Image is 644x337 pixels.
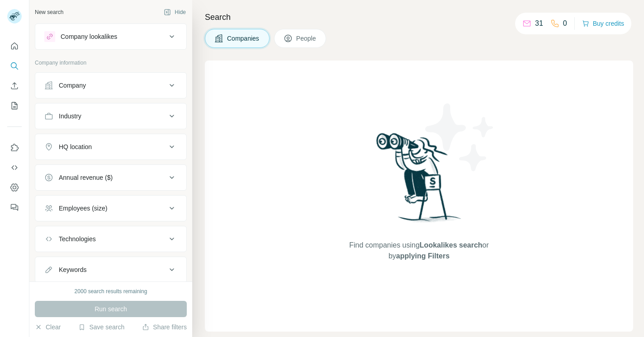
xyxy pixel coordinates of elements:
[7,199,22,215] button: Feedback
[59,142,92,151] div: HQ location
[35,228,186,250] button: Technologies
[142,323,187,332] button: Share filters
[59,173,113,182] div: Annual revenue ($)
[7,98,22,114] button: My lists
[35,26,186,47] button: Company lookalikes
[372,131,466,231] img: Surfe Illustration - Woman searching with binoculars
[7,78,22,94] button: Enrich CSV
[78,323,124,332] button: Save search
[75,287,147,295] div: 2000 search results remaining
[7,159,22,176] button: Use Surfe API
[35,167,186,188] button: Annual revenue ($)
[419,97,501,178] img: Surfe Illustration - Stars
[35,259,186,281] button: Keywords
[346,240,491,262] span: Find companies using or by
[35,105,186,127] button: Industry
[59,112,81,121] div: Industry
[296,34,317,43] span: People
[35,8,63,16] div: New search
[7,179,22,196] button: Dashboard
[7,38,22,54] button: Quick start
[35,197,186,219] button: Employees (size)
[59,81,86,90] div: Company
[205,11,633,23] h4: Search
[535,18,543,29] p: 31
[35,75,186,96] button: Company
[7,140,22,156] button: Use Surfe on LinkedIn
[59,265,86,274] div: Keywords
[61,32,117,41] div: Company lookalikes
[35,323,61,332] button: Clear
[59,204,107,213] div: Employees (size)
[396,252,450,260] span: applying Filters
[563,18,567,29] p: 0
[59,234,96,243] div: Technologies
[227,34,260,43] span: Companies
[35,136,186,158] button: HQ location
[420,241,483,249] span: Lookalikes search
[157,5,192,19] button: Hide
[35,59,187,67] p: Company information
[7,58,22,74] button: Search
[582,17,624,30] button: Buy credits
